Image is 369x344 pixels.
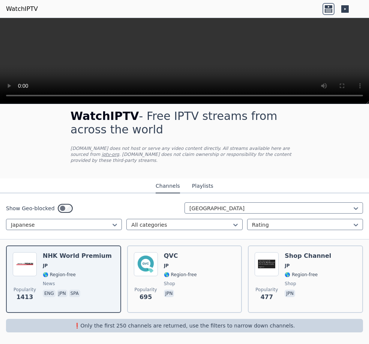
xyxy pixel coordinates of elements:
[13,252,37,276] img: NHK World Premium
[164,281,175,287] span: shop
[164,272,197,278] span: 🌎 Region-free
[134,252,158,276] img: QVC
[285,272,318,278] span: 🌎 Region-free
[69,290,80,297] p: spa
[70,145,298,163] p: [DOMAIN_NAME] does not host or serve any video content directly. All streams available here are s...
[164,252,197,260] h6: QVC
[285,263,289,269] span: JP
[285,290,295,297] p: jpn
[255,252,279,276] img: Shop Channel
[43,252,112,260] h6: NHK World Premium
[43,272,76,278] span: 🌎 Region-free
[192,179,213,193] button: Playlists
[285,252,331,260] h6: Shop Channel
[102,152,119,157] a: iptv-org
[70,109,139,123] span: WatchIPTV
[261,293,273,302] span: 477
[16,293,33,302] span: 1413
[255,287,278,293] span: Popularity
[57,290,67,297] p: jpn
[43,281,55,287] span: news
[156,179,180,193] button: Channels
[6,4,38,13] a: WatchIPTV
[43,263,48,269] span: JP
[6,205,55,212] label: Show Geo-blocked
[285,281,296,287] span: shop
[43,290,55,297] p: eng
[164,263,169,269] span: JP
[9,322,360,329] p: ❗️Only the first 250 channels are returned, use the filters to narrow down channels.
[135,287,157,293] span: Popularity
[139,293,152,302] span: 695
[70,109,298,136] h1: - Free IPTV streams from across the world
[164,290,174,297] p: jpn
[13,287,36,293] span: Popularity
